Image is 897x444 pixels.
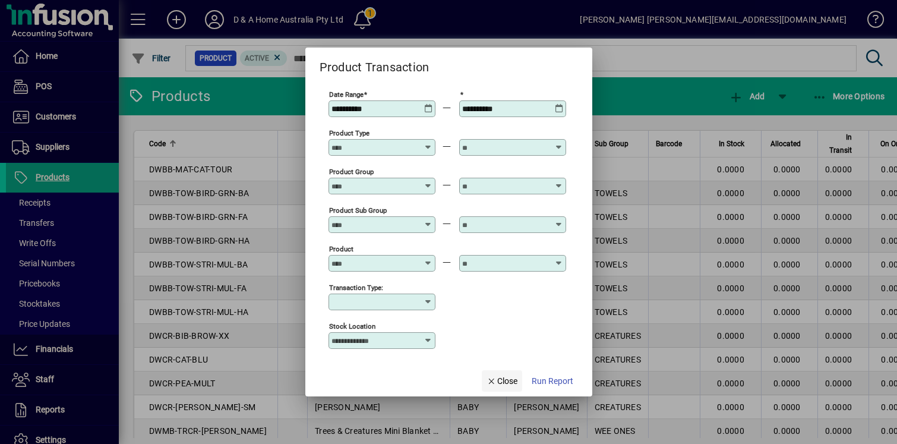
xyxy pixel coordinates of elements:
[329,245,353,253] mat-label: Product
[329,90,364,99] mat-label: Date Range
[305,48,444,77] h2: Product Transaction
[527,370,578,392] button: Run Report
[487,375,517,388] span: Close
[482,370,522,392] button: Close
[329,206,387,215] mat-label: Product Sub Group
[329,322,375,330] mat-label: Stock Location
[532,375,573,388] span: Run Report
[329,284,383,292] mat-label: Transaction Type:
[329,168,374,176] mat-label: Product Group
[329,129,369,137] mat-label: Product Type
